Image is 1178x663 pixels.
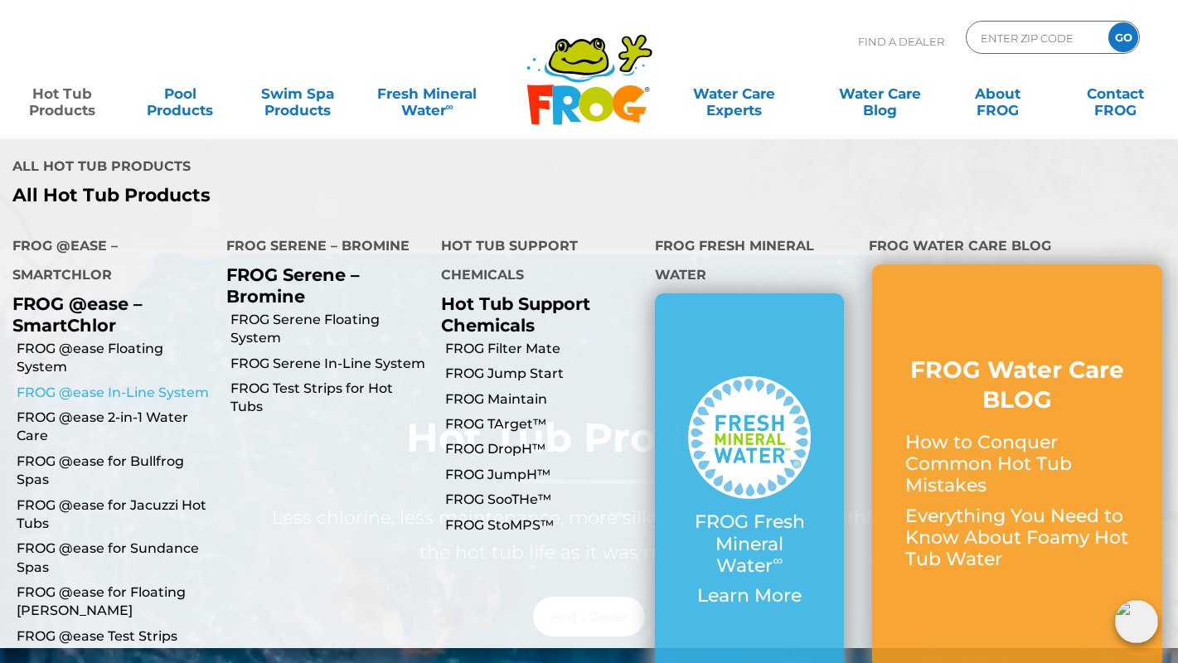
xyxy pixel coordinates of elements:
p: Learn More [688,585,811,607]
p: Everything You Need to Know About Foamy Hot Tub Water [905,506,1129,571]
p: FROG Fresh Mineral Water [688,511,811,577]
h3: FROG Water Care BLOG [905,355,1129,415]
a: Water CareBlog [834,77,925,110]
a: FROG Test Strips for Hot Tubs [230,380,428,417]
a: FROG StoMPS™ [445,516,642,535]
a: FROG JumpH™ [445,466,642,484]
p: FROG @ease – SmartChlor [12,293,201,335]
h4: FROG Fresh Mineral Water [655,231,844,293]
a: FROG Serene In-Line System [230,355,428,373]
p: FROG Serene – Bromine [226,264,415,306]
h4: FROG Water Care Blog [869,231,1166,264]
a: FROG @ease for Sundance Spas [17,540,214,577]
p: How to Conquer Common Hot Tub Mistakes [905,432,1129,497]
img: openIcon [1115,600,1158,643]
a: Hot Tub Support Chemicals [441,293,590,335]
a: All Hot Tub Products [12,185,577,206]
a: FROG Water Care BLOG How to Conquer Common Hot Tub Mistakes Everything You Need to Know About Foa... [905,355,1129,579]
a: FROG SooTHe™ [445,491,642,509]
a: FROG Fresh Mineral Water∞ Learn More [688,376,811,616]
a: Swim SpaProducts [252,77,343,110]
a: FROG TArget™ [445,415,642,433]
a: PoolProducts [134,77,225,110]
h4: Hot Tub Support Chemicals [441,231,630,293]
h4: FROG @ease – SmartChlor [12,231,201,293]
a: FROG Jump Start [445,365,642,383]
h4: All Hot Tub Products [12,152,577,185]
a: FROG Maintain [445,390,642,409]
a: FROG @ease for Jacuzzi Hot Tubs [17,496,214,534]
a: FROG @ease 2-in-1 Water Care [17,409,214,446]
p: Find A Dealer [858,21,944,62]
a: FROG @ease Test Strips [17,627,214,646]
sup: ∞ [446,100,453,113]
a: FROG @ease for Floating [PERSON_NAME] [17,583,214,621]
a: FROG @ease Floating System [17,340,214,377]
input: Zip Code Form [979,26,1091,50]
a: FROG DropH™ [445,440,642,458]
a: ContactFROG [1069,77,1161,110]
a: Water CareExperts [659,77,808,110]
input: GO [1108,22,1138,52]
a: FROG Serene Floating System [230,311,428,348]
a: AboutFROG [952,77,1043,110]
a: Fresh MineralWater∞ [370,77,484,110]
h4: FROG Serene – Bromine [226,231,415,264]
a: FROG Filter Mate [445,340,642,358]
sup: ∞ [773,552,783,569]
a: Hot TubProducts [17,77,108,110]
a: FROG @ease for Bullfrog Spas [17,452,214,490]
a: FROG @ease In-Line System [17,384,214,402]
